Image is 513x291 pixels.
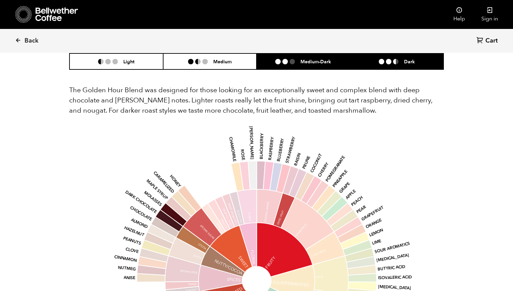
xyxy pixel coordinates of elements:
[25,37,38,45] span: Back
[300,59,331,64] h6: Medium-Dark
[477,36,499,46] a: Cart
[485,37,498,45] span: Cart
[213,59,232,64] h6: Medium
[123,59,135,64] h6: Light
[69,85,444,116] p: The Golden Hour Blend was designed for those looking for an exceptionally sweet and complex blend...
[404,59,415,64] h6: Dark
